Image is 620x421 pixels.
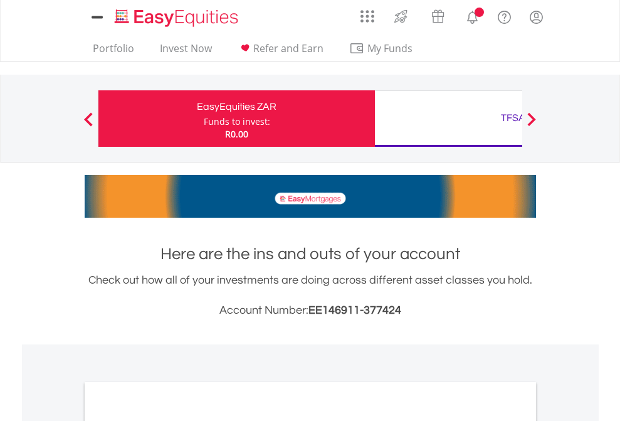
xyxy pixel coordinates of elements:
[456,3,488,28] a: Notifications
[155,42,217,61] a: Invest Now
[360,9,374,23] img: grid-menu-icon.svg
[308,304,401,316] span: EE146911-377424
[519,119,544,131] button: Next
[112,8,243,28] img: EasyEquities_Logo.png
[253,41,323,55] span: Refer and Earn
[85,243,536,265] h1: Here are the ins and outs of your account
[204,115,270,128] div: Funds to invest:
[391,6,411,26] img: thrive-v2.svg
[106,98,367,115] div: EasyEquities ZAR
[349,40,431,56] span: My Funds
[76,119,101,131] button: Previous
[352,3,382,23] a: AppsGrid
[233,42,328,61] a: Refer and Earn
[88,42,139,61] a: Portfolio
[419,3,456,26] a: Vouchers
[85,272,536,319] div: Check out how all of your investments are doing across different asset classes you hold.
[85,175,536,218] img: EasyMortage Promotion Banner
[520,3,552,31] a: My Profile
[85,302,536,319] h3: Account Number:
[225,128,248,140] span: R0.00
[488,3,520,28] a: FAQ's and Support
[110,3,243,28] a: Home page
[428,6,448,26] img: vouchers-v2.svg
